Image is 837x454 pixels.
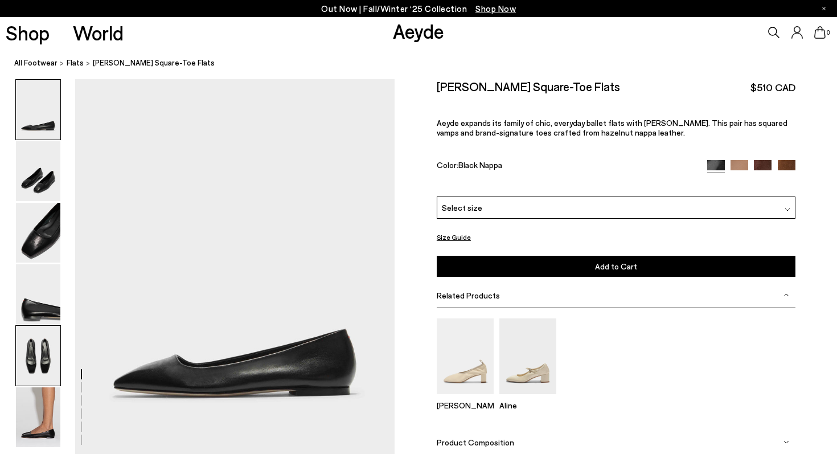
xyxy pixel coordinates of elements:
[458,160,502,170] span: Black Nappa
[14,57,58,69] a: All Footwear
[814,26,826,39] a: 0
[437,79,620,93] h2: [PERSON_NAME] Square-Toe Flats
[595,261,637,271] span: Add to Cart
[6,23,50,43] a: Shop
[499,386,556,410] a: Aline Leather Mary-Jane Pumps Aline
[73,23,124,43] a: World
[321,2,516,16] p: Out Now | Fall/Winter ‘25 Collection
[16,141,60,201] img: Ida Leather Square-Toe Flats - Image 2
[67,57,84,69] a: flats
[16,326,60,386] img: Ida Leather Square-Toe Flats - Image 5
[16,203,60,263] img: Ida Leather Square-Toe Flats - Image 3
[437,291,500,300] span: Related Products
[437,118,795,137] p: Aeyde expands its family of chic, everyday ballet flats with [PERSON_NAME]. This pair has squared...
[437,400,494,410] p: [PERSON_NAME]
[783,292,789,298] img: svg%3E
[437,230,471,244] button: Size Guide
[14,48,837,79] nav: breadcrumb
[783,439,789,445] img: svg%3E
[437,386,494,410] a: Narissa Ruched Pumps [PERSON_NAME]
[437,160,696,173] div: Color:
[93,57,215,69] span: [PERSON_NAME] Square-Toe Flats
[750,80,795,95] span: $510 CAD
[437,256,795,277] button: Add to Cart
[437,437,514,447] span: Product Composition
[499,400,556,410] p: Aline
[16,387,60,447] img: Ida Leather Square-Toe Flats - Image 6
[393,19,444,43] a: Aeyde
[785,207,790,212] img: svg%3E
[499,318,556,394] img: Aline Leather Mary-Jane Pumps
[67,58,84,67] span: flats
[437,318,494,394] img: Narissa Ruched Pumps
[16,264,60,324] img: Ida Leather Square-Toe Flats - Image 4
[826,30,831,36] span: 0
[475,3,516,14] span: Navigate to /collections/new-in
[442,202,482,214] span: Select size
[16,80,60,140] img: Ida Leather Square-Toe Flats - Image 1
